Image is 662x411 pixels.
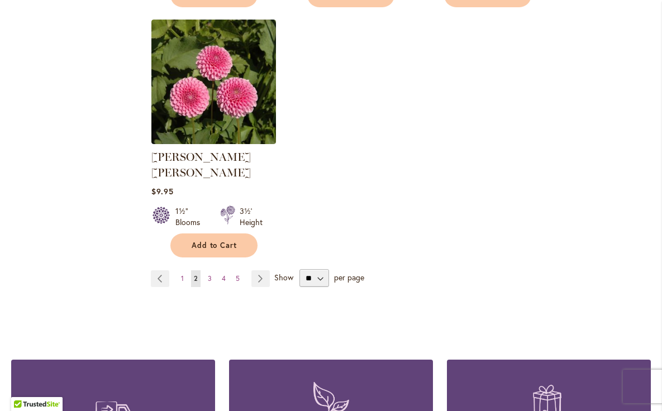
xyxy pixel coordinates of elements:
[151,20,276,144] img: BETTY ANNE
[8,371,40,403] iframe: Launch Accessibility Center
[181,274,184,283] span: 1
[151,150,251,179] a: [PERSON_NAME] [PERSON_NAME]
[178,270,187,287] a: 1
[151,186,174,197] span: $9.95
[192,241,237,250] span: Add to Cart
[205,270,215,287] a: 3
[233,270,242,287] a: 5
[194,274,198,283] span: 2
[219,270,228,287] a: 4
[151,136,276,146] a: BETTY ANNE
[274,272,293,283] span: Show
[175,205,207,228] div: 1½" Blooms
[222,274,226,283] span: 4
[208,274,212,283] span: 3
[170,233,258,257] button: Add to Cart
[240,205,263,228] div: 3½' Height
[334,272,364,283] span: per page
[236,274,240,283] span: 5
